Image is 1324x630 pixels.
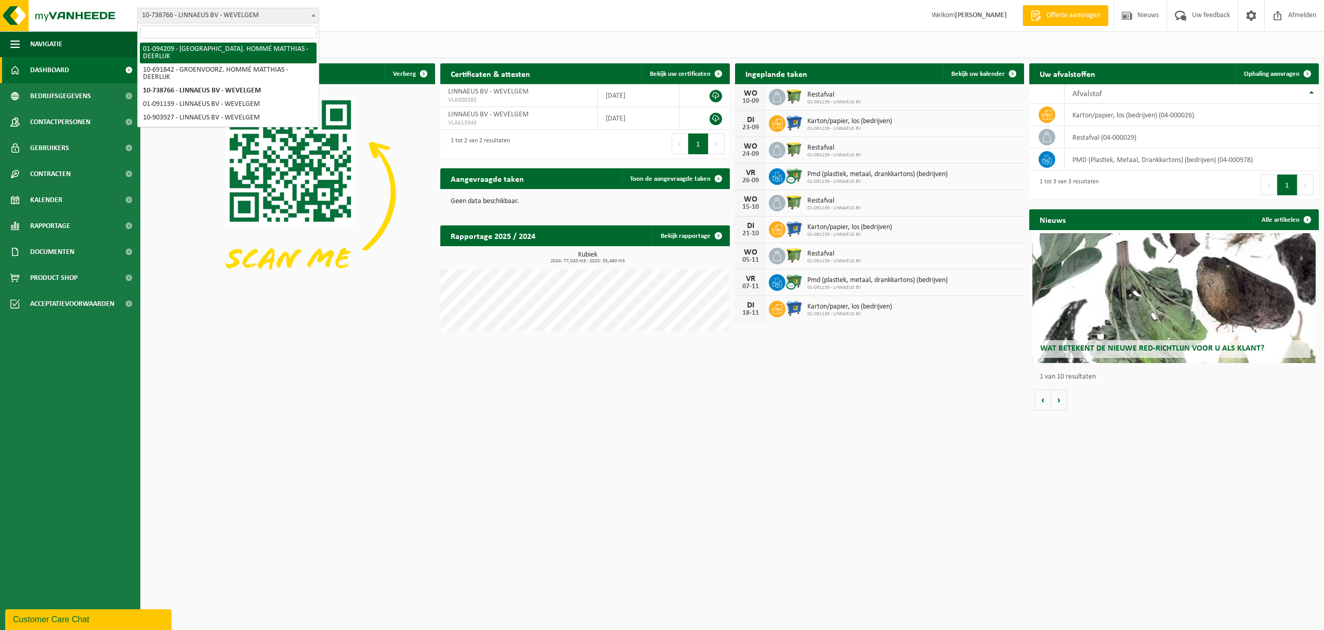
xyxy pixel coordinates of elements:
span: Restafval [807,250,861,258]
h3: Kubiek [445,251,730,264]
img: WB-0660-HPE-BE-01 [785,220,803,237]
span: 01-091139 - LINNAEUS BV [807,258,861,264]
td: karton/papier, los (bedrijven) (04-000026) [1065,104,1319,126]
span: Kalender [30,187,62,213]
h2: Uw afvalstoffen [1029,63,1106,84]
span: 01-091139 - LINNAEUS BV [807,311,892,317]
div: DI [740,116,761,124]
a: Bekijk uw certificaten [641,63,729,84]
a: Bekijk rapportage [652,225,729,246]
img: WB-1100-HPE-GN-50 [785,140,803,158]
div: DI [740,222,761,230]
img: WB-0660-HPE-BE-01 [785,114,803,131]
span: VLA613346 [448,119,589,127]
span: Documenten [30,239,74,265]
span: Bekijk uw kalender [951,71,1005,77]
span: 2024: 77,020 m3 - 2025: 35,480 m3 [445,259,730,264]
li: 01-091139 - LINNAEUS BV - WEVELGEM [140,98,317,111]
button: Next [709,133,725,154]
span: Restafval [807,197,861,205]
span: Pmd (plastiek, metaal, drankkartons) (bedrijven) [807,170,948,179]
button: Previous [672,133,688,154]
div: WO [740,248,761,257]
span: Rapportage [30,213,70,239]
span: 10-738766 - LINNAEUS BV - WEVELGEM [137,8,319,23]
span: Restafval [807,91,861,99]
span: Gebruikers [30,135,69,161]
span: Karton/papier, los (bedrijven) [807,223,892,232]
div: 1 tot 2 van 2 resultaten [445,132,510,155]
span: Acceptatievoorwaarden [30,291,114,317]
span: Dashboard [30,57,69,83]
div: 1 tot 3 van 3 resultaten [1034,173,1099,196]
span: Bekijk uw certificaten [650,71,711,77]
div: 07-11 [740,283,761,290]
img: WB-1100-HPE-GN-50 [785,246,803,264]
td: [DATE] [598,107,679,130]
button: 1 [1277,175,1297,195]
span: Pmd (plastiek, metaal, drankkartons) (bedrijven) [807,276,948,285]
button: Verberg [385,63,434,84]
div: VR [740,275,761,283]
img: WB-1100-HPE-GN-50 [785,193,803,211]
span: Bedrijfsgegevens [30,83,91,109]
div: 10-09 [740,98,761,105]
span: Product Shop [30,265,77,291]
div: 18-11 [740,310,761,317]
button: Previous [1261,175,1277,195]
span: 10-738766 - LINNAEUS BV - WEVELGEM [138,8,319,23]
span: 01-091139 - LINNAEUS BV [807,152,861,158]
strong: [PERSON_NAME] [955,11,1007,19]
div: 26-09 [740,177,761,184]
img: WB-1100-HPE-GN-50 [785,87,803,105]
span: Contracten [30,161,71,187]
a: Wat betekent de nieuwe RED-richtlijn voor u als klant? [1032,233,1316,363]
h2: Aangevraagde taken [440,168,534,189]
li: 10-738766 - LINNAEUS BV - WEVELGEM [140,84,317,98]
h2: Rapportage 2025 / 2024 [440,225,546,246]
div: DI [740,301,761,310]
a: Alle artikelen [1253,209,1318,230]
span: Afvalstof [1072,90,1102,98]
img: WB-0660-HPE-BE-01 [785,299,803,317]
button: Volgende [1051,390,1067,410]
button: Next [1297,175,1314,195]
img: WB-0660-CU [785,167,803,184]
iframe: chat widget [5,607,174,630]
div: 05-11 [740,257,761,264]
span: Karton/papier, los (bedrijven) [807,117,892,126]
a: Toon de aangevraagde taken [622,168,729,189]
td: restafval (04-000029) [1065,126,1319,149]
button: 1 [688,133,709,154]
img: Download de VHEPlus App [146,84,435,301]
span: 01-091139 - LINNAEUS BV [807,205,861,211]
span: Verberg [393,71,416,77]
h2: Certificaten & attesten [440,63,541,84]
li: 01-094209 - [GEOGRAPHIC_DATA]. HOMMÉ MATTHIAS - DEERLIJK [140,43,317,63]
div: WO [740,142,761,151]
span: Wat betekent de nieuwe RED-richtlijn voor u als klant? [1040,344,1264,353]
span: Restafval [807,144,861,152]
h2: Nieuws [1029,209,1076,230]
span: Contactpersonen [30,109,90,135]
span: 01-091139 - LINNAEUS BV [807,99,861,105]
div: WO [740,195,761,204]
p: Geen data beschikbaar. [451,198,719,205]
p: 1 van 10 resultaten [1040,373,1314,381]
span: Ophaling aanvragen [1244,71,1300,77]
span: Offerte aanvragen [1044,10,1103,21]
span: Toon de aangevraagde taken [630,176,711,182]
span: 01-091139 - LINNAEUS BV [807,179,948,185]
li: 10-903927 - LINNAEUS BV - WEVELGEM [140,111,317,125]
span: Karton/papier, los (bedrijven) [807,303,892,311]
span: Navigatie [30,31,62,57]
span: LINNAEUS BV - WEVELGEM [448,88,529,96]
a: Ophaling aanvragen [1236,63,1318,84]
span: VLA900385 [448,96,589,104]
img: WB-0660-CU [785,273,803,290]
div: VR [740,169,761,177]
button: Vorige [1034,390,1051,410]
a: Bekijk uw kalender [943,63,1023,84]
div: 23-09 [740,124,761,131]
